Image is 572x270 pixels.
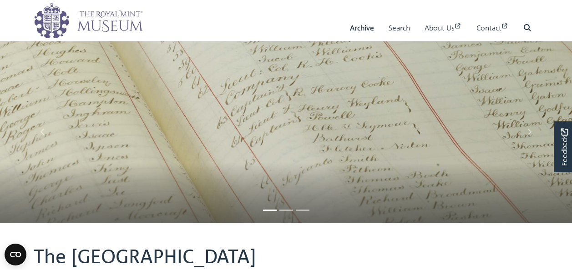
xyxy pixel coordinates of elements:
a: Archive [350,15,374,41]
a: About Us [425,15,462,41]
a: Move to next slideshow image [486,41,572,223]
button: Open CMP widget [5,244,26,265]
a: Search [389,15,410,41]
a: Contact [476,15,509,41]
img: logo_wide.png [34,2,143,39]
